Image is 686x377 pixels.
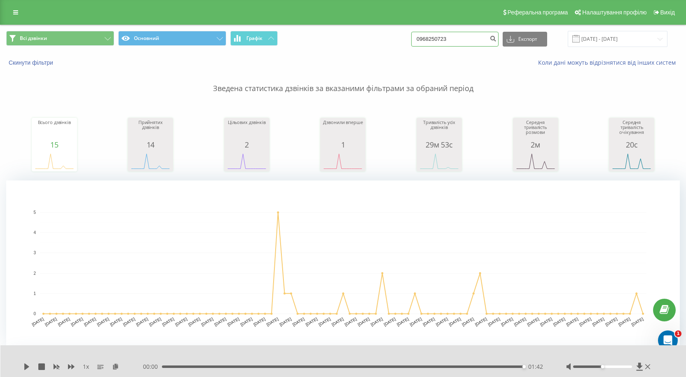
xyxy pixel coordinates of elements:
span: Реферальна програма [508,9,568,16]
div: A chart. [322,149,363,173]
text: [DATE] [422,316,435,327]
text: [DATE] [383,316,397,327]
text: [DATE] [240,316,253,327]
div: Дзвонили вперше [322,120,363,140]
span: Налаштування профілю [582,9,646,16]
div: 2м [515,140,556,149]
text: [DATE] [162,316,175,327]
button: Графік [230,31,278,46]
button: Експорт [503,32,547,47]
button: Основний [118,31,226,46]
text: [DATE] [187,316,201,327]
text: [DATE] [31,316,44,327]
text: [DATE] [57,316,71,327]
div: Accessibility label [522,365,526,368]
text: [DATE] [435,316,449,327]
svg: A chart. [226,149,267,173]
div: 29м 53с [419,140,460,149]
text: [DATE] [96,316,110,327]
svg: A chart. [34,149,75,173]
text: [DATE] [409,316,423,327]
text: 0 [33,311,36,316]
p: Зведена статистика дзвінків за вказаними фільтрами за обраний період [6,67,680,94]
text: 5 [33,210,36,215]
text: [DATE] [70,316,84,327]
div: Прийнятих дзвінків [130,120,171,140]
text: [DATE] [461,316,475,327]
text: [DATE] [213,316,227,327]
span: 01:42 [528,363,543,371]
text: [DATE] [253,316,266,327]
div: A chart. [515,149,556,173]
div: Середня тривалість розмови [515,120,556,140]
div: Всього дзвінків [34,120,75,140]
div: 2 [226,140,267,149]
span: Вихід [660,9,675,16]
iframe: Intercom live chat [658,330,678,350]
text: [DATE] [318,316,331,327]
text: 2 [33,271,36,276]
div: 1 [322,140,363,149]
div: Тривалість усіх дзвінків [419,120,460,140]
text: [DATE] [526,316,540,327]
svg: A chart. [6,180,680,345]
text: [DATE] [279,316,292,327]
text: [DATE] [83,316,97,327]
svg: A chart. [130,149,171,173]
button: Скинути фільтри [6,59,57,66]
text: [DATE] [266,316,279,327]
text: [DATE] [448,316,462,327]
text: [DATE] [578,316,592,327]
a: Коли дані можуть відрізнятися вiд інших систем [538,59,680,66]
text: [DATE] [357,316,370,327]
text: [DATE] [44,316,58,327]
text: [DATE] [474,316,488,327]
span: 00:00 [143,363,162,371]
text: [DATE] [370,316,384,327]
text: [DATE] [553,316,566,327]
text: [DATE] [135,316,149,327]
div: Середня тривалість очікування [611,120,652,140]
span: 1 [675,330,681,337]
text: [DATE] [500,316,514,327]
text: [DATE] [604,316,618,327]
div: 15 [34,140,75,149]
text: [DATE] [122,316,136,327]
text: [DATE] [331,316,344,327]
text: [DATE] [618,316,631,327]
text: [DATE] [305,316,318,327]
text: 4 [33,230,36,235]
span: Всі дзвінки [20,35,47,42]
text: 1 [33,291,36,296]
div: Цільових дзвінків [226,120,267,140]
text: [DATE] [631,316,644,327]
text: [DATE] [227,316,240,327]
text: [DATE] [539,316,553,327]
text: [DATE] [513,316,527,327]
text: [DATE] [396,316,410,327]
text: [DATE] [292,316,305,327]
text: [DATE] [344,316,358,327]
text: [DATE] [109,316,123,327]
div: 20с [611,140,652,149]
text: [DATE] [592,316,605,327]
text: [DATE] [201,316,214,327]
div: Accessibility label [601,365,604,368]
svg: A chart. [611,149,652,173]
text: [DATE] [148,316,162,327]
text: [DATE] [565,316,579,327]
input: Пошук за номером [411,32,499,47]
text: [DATE] [487,316,501,327]
text: [DATE] [174,316,188,327]
svg: A chart. [419,149,460,173]
button: Всі дзвінки [6,31,114,46]
div: 14 [130,140,171,149]
span: 1 x [83,363,89,371]
text: 3 [33,251,36,255]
